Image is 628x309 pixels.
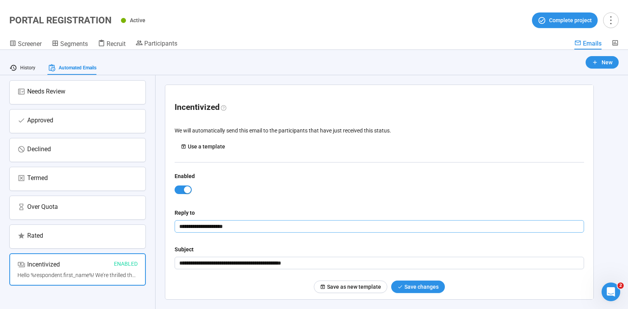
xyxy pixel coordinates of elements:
a: Segments [52,39,88,49]
span: Participants [144,40,177,47]
button: Use a template [175,140,231,153]
button: more [603,12,619,28]
div: Save as new template [327,283,381,291]
span: question-circle [221,105,226,111]
div: Reply to [175,208,195,217]
div: Approved [27,115,53,127]
h1: Incentivized [175,101,220,114]
div: Enabled [114,260,138,271]
button: Complete project [532,12,598,28]
div: Enabled [175,172,195,180]
a: Screener [9,39,42,49]
button: Save as new template [314,281,387,293]
span: History [20,64,35,72]
div: Rated [27,231,43,242]
span: Segments [60,40,88,48]
div: Needs Review [27,87,65,98]
div: Hello %respondent.first_name%! We’re thrilled that you've joined the ActBlue Research Community, ... [17,271,138,279]
p: We will automatically send this email to the participants that have just received this status. [175,126,584,135]
div: Declined [27,144,51,155]
div: Over Quota [27,202,58,213]
span: Screener [18,40,42,48]
h1: PORTAL REGISTRATION [9,15,112,26]
span: Complete project [549,16,592,25]
div: Incentivized [27,260,60,271]
button: Save changes [391,281,445,293]
a: Participants [136,39,177,49]
div: Save changes [404,283,439,291]
iframe: Intercom live chat [602,283,620,301]
a: Emails [574,39,602,49]
div: Subject [175,245,194,254]
div: Termed [27,173,48,184]
span: 2 [618,283,624,289]
div: Use a template [188,142,225,151]
span: New [602,58,612,67]
span: more [605,15,616,25]
span: Active [130,17,145,23]
span: Recruit [107,40,126,48]
a: Recruit [98,39,126,49]
button: New [586,56,619,69]
span: Automated Emails [59,64,96,72]
span: Emails [583,40,602,47]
